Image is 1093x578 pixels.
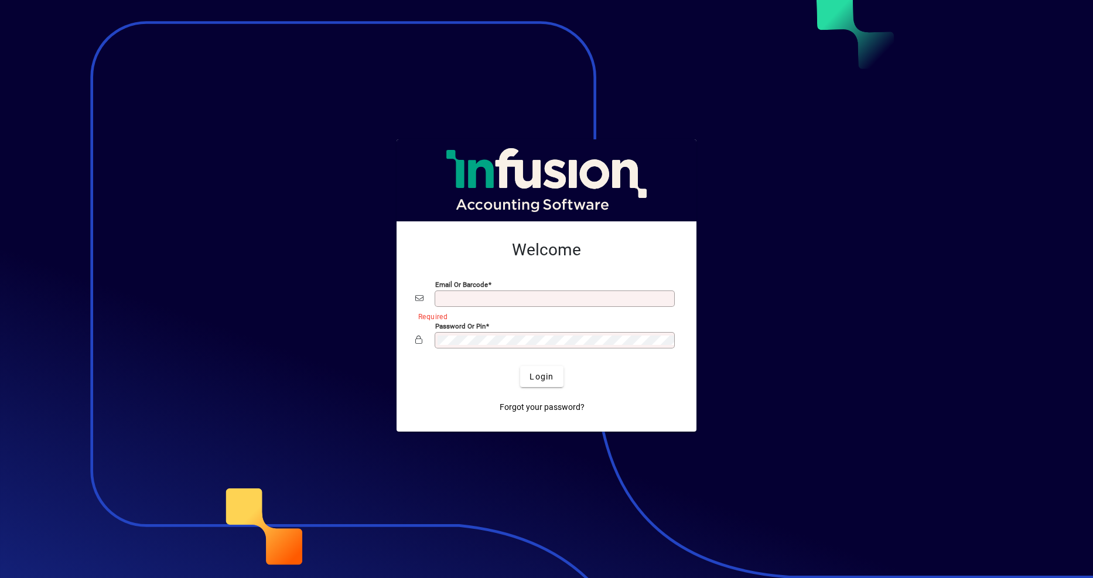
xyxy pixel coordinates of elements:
button: Login [520,366,563,387]
span: Forgot your password? [500,401,585,413]
h2: Welcome [415,240,678,260]
span: Login [530,371,554,383]
mat-label: Email or Barcode [435,281,488,289]
a: Forgot your password? [495,396,589,418]
mat-error: Required [418,310,668,322]
mat-label: Password or Pin [435,322,486,330]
